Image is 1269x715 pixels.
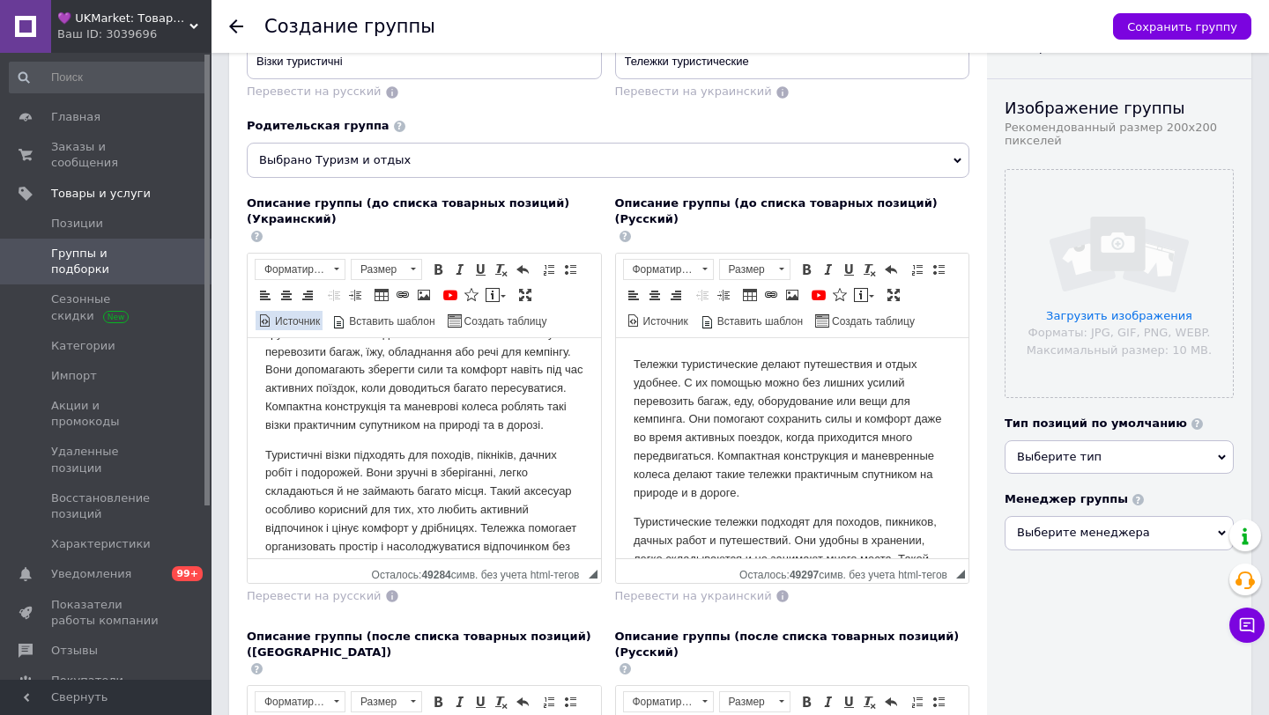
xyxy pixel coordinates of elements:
span: Форматирование [624,260,696,279]
a: Вставить / удалить маркированный список [929,260,948,279]
a: Курсив (⌘+I) [449,692,469,711]
span: Главная [51,109,100,125]
a: По правому краю [298,285,317,305]
span: Создать таблицу [462,314,547,329]
a: Убрать форматирование [492,692,511,711]
a: Увеличить отступ [714,285,733,305]
a: По правому краю [666,285,686,305]
span: Тип позиций по умолчанию [1005,416,1187,430]
a: Отменить (⌘+Z) [881,260,901,279]
span: Сезонные скидки [51,291,163,323]
input: Поиск [9,62,208,93]
span: Источник [641,314,688,329]
a: Полужирный (⌘+B) [428,260,448,279]
span: Перевести на украинский [615,85,772,98]
div: Подсчет символов [372,564,589,581]
a: Отменить (⌘+Z) [513,260,532,279]
span: Акции и промокоды [51,398,163,430]
a: Полужирный (⌘+B) [797,692,816,711]
a: Уменьшить отступ [693,285,712,305]
p: Тележки туристические делают путешествия и отдых удобнее. С их помощью можно без лишних усилий пе... [18,18,336,164]
span: Форматирование [256,260,328,279]
a: Вставить / удалить маркированный список [560,260,580,279]
div: Ваш ID: 3039696 [57,26,211,42]
a: Вставить иконку [830,285,850,305]
span: Заказы и сообщения [51,139,163,171]
a: Подчеркнутый (⌘+U) [471,260,490,279]
a: Вставить/Редактировать ссылку (⌘+L) [761,285,781,305]
span: Выберите менеджера [1005,516,1234,549]
span: Группы и подборки [51,246,163,277]
span: Перевести на русский [247,85,382,98]
span: Описание группы (до списка товарных позиций) (Украинский) [247,196,569,225]
span: Сохранить группу [1127,20,1237,33]
a: Полужирный (⌘+B) [797,260,816,279]
span: Перевести на украинский [615,589,772,602]
a: Убрать форматирование [860,260,879,279]
a: Вставить / удалить нумерованный список [539,260,559,279]
a: Отменить (⌘+Z) [513,692,532,711]
span: Форматирование [624,692,696,711]
span: Форматирование [256,692,328,711]
a: Изображение [414,285,434,305]
div: Рекомендованный размер 200х200 пикселей [1005,121,1234,147]
button: Чат с покупателем [1229,608,1265,643]
span: Выбрано Туризм и отдых [247,143,969,178]
a: Размер [719,259,790,280]
a: Уменьшить отступ [324,285,344,305]
a: Форматирование [255,259,345,280]
span: Вставить шаблон [715,314,803,329]
a: По центру [645,285,664,305]
span: 49297 [790,569,819,581]
span: Менеджер группы [1005,492,1128,505]
span: Восстановление позиций [51,490,163,522]
p: Туристичні візки підходять для походів, пікніків, дачних робіт і подорожей. Вони зручні в зберіга... [18,108,336,237]
a: По левому краю [256,285,275,305]
a: Увеличить отступ [345,285,365,305]
div: Подсчет символов [739,564,956,581]
span: Покупатели [51,673,123,689]
a: Вставить сообщение [483,285,508,305]
span: Вставить шаблон [346,314,434,329]
a: Убрать форматирование [492,260,511,279]
a: Вставить/Редактировать ссылку (⌘+L) [393,285,412,305]
span: Описание группы (до списка товарных позиций) (Русский) [615,196,938,225]
span: Размер [720,692,773,711]
a: Размер [351,691,422,712]
span: Выберите тип [1017,450,1102,463]
span: Размер [352,692,404,711]
iframe: Визуальный текстовый редактор, 25D6033A-060A-4410-855E-B8237810BDCB [248,338,601,558]
a: Развернуть [884,285,903,305]
a: Размер [351,259,422,280]
a: Вставить сообщение [851,285,877,305]
span: Категории [51,338,115,354]
div: Вернуться назад [229,19,243,33]
span: Описание группы (после списка товарных позиций) ([GEOGRAPHIC_DATA]) [247,630,591,659]
a: Создать таблицу [445,311,550,330]
a: Форматирование [623,259,714,280]
button: Сохранить группу [1113,13,1251,40]
a: По левому краю [624,285,643,305]
span: Размер [352,260,404,279]
body: Визуальный текстовый редактор, 9A66BCEC-C609-4AC7-8963-7E928480CDDA [18,18,336,36]
a: Вставить / удалить маркированный список [929,692,948,711]
p: Изображение группы [1005,97,1234,119]
a: Развернуть [516,285,535,305]
a: По центру [277,285,296,305]
span: Перетащите для изменения размера [589,570,597,579]
a: Курсив (⌘+I) [449,260,469,279]
span: Перевести на русский [247,589,382,602]
span: Характеристики [51,536,151,552]
a: Вставить / удалить маркированный список [560,692,580,711]
span: Создать таблицу [829,314,915,329]
body: Визуальный текстовый редактор, 623C4565-083F-42E5-B9ED-F5F4CCD0D884 [18,18,336,304]
a: Источник [624,311,691,330]
body: Визуальный текстовый редактор, 822A4795-14DF-413F-A3D4-5B11AFBE9D92 [18,18,336,36]
span: Импорт [51,368,97,384]
span: Позиции [51,216,103,232]
a: Форматирование [623,691,714,712]
span: 99+ [172,566,203,581]
span: Показатели работы компании [51,597,163,629]
span: Товары и услуги [51,186,151,202]
a: Вставить / удалить нумерованный список [908,260,927,279]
